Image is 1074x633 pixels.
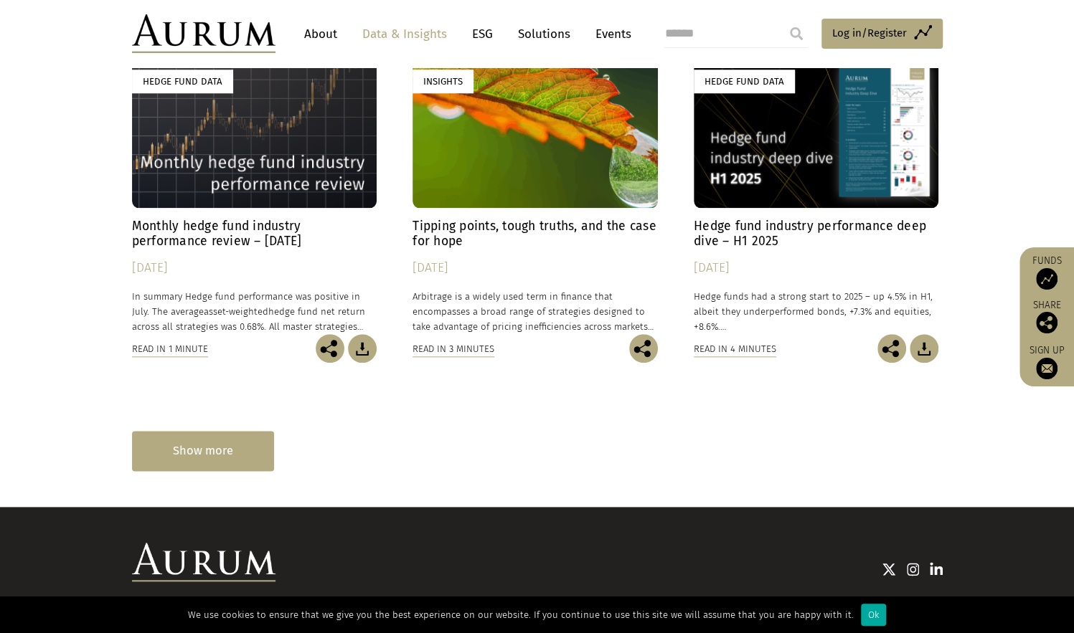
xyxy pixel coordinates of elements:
[511,21,578,47] a: Solutions
[930,562,943,576] img: Linkedin icon
[413,219,658,249] h4: Tipping points, tough truths, and the case for hope
[316,334,344,363] img: Share this post
[132,55,377,334] a: Hedge Fund Data Monthly hedge fund industry performance review – [DATE] [DATE] In summary Hedge f...
[821,19,943,49] a: Log in/Register
[782,19,811,48] input: Submit
[1036,312,1057,333] img: Share this post
[832,24,907,42] span: Log in/Register
[465,21,500,47] a: ESG
[1027,254,1067,290] a: Funds
[413,258,658,278] div: [DATE]
[132,258,377,278] div: [DATE]
[877,334,906,363] img: Share this post
[694,70,795,93] div: Hedge Fund Data
[694,219,939,249] h4: Hedge fund industry performance deep dive – H1 2025
[132,219,377,249] h4: Monthly hedge fund industry performance review – [DATE]
[132,70,233,93] div: Hedge Fund Data
[1027,300,1067,333] div: Share
[413,289,658,334] p: Arbitrage is a widely used term in finance that encompasses a broad range of strategies designed ...
[297,21,344,47] a: About
[694,289,939,334] p: Hedge funds had a strong start to 2025 – up 4.5% in H1, albeit they underperformed bonds, +7.3% a...
[1036,268,1057,290] img: Access Funds
[132,341,208,357] div: Read in 1 minute
[907,562,920,576] img: Instagram icon
[132,431,274,470] div: Show more
[588,21,631,47] a: Events
[882,562,896,576] img: Twitter icon
[694,258,939,278] div: [DATE]
[132,289,377,334] p: In summary Hedge fund performance was positive in July. The average hedge fund net return across ...
[910,334,938,363] img: Download Article
[413,70,474,93] div: Insights
[694,341,776,357] div: Read in 4 minutes
[1027,344,1067,379] a: Sign up
[1036,358,1057,379] img: Sign up to our newsletter
[132,14,275,53] img: Aurum
[861,604,886,626] div: Ok
[629,334,658,363] img: Share this post
[413,55,658,334] a: Insights Tipping points, tough truths, and the case for hope [DATE] Arbitrage is a widely used te...
[355,21,454,47] a: Data & Insights
[413,341,494,357] div: Read in 3 minutes
[348,334,377,363] img: Download Article
[694,55,939,334] a: Hedge Fund Data Hedge fund industry performance deep dive – H1 2025 [DATE] Hedge funds had a stro...
[204,306,268,317] span: asset-weighted
[132,543,275,581] img: Aurum Logo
